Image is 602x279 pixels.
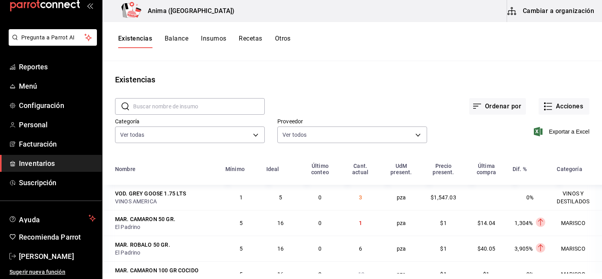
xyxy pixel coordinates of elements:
span: Pregunta a Parrot AI [21,33,85,42]
label: Proveedor [277,119,427,124]
span: Configuración [19,100,96,111]
span: Ver todas [120,131,144,139]
div: MAR. CAMARON 50 GR. [115,215,175,223]
span: 5 [240,220,243,226]
span: $14.04 [478,220,495,226]
button: Otros [275,35,291,48]
button: Existencias [118,35,152,48]
div: VINOS AMERICA [115,197,216,205]
a: Pregunta a Parrot AI [6,39,97,47]
div: Precio present. [427,163,460,175]
button: Pregunta a Parrot AI [9,29,97,46]
span: [PERSON_NAME] [19,251,96,262]
td: MARISCO [552,210,602,236]
span: Reportes [19,61,96,72]
span: 0 [318,271,321,277]
button: Ordenar por [469,98,526,115]
span: 5 [240,271,243,277]
span: Sugerir nueva función [9,268,96,276]
span: $1,547.03 [431,194,456,201]
div: MAR. CAMARON 100 GR COCIDO [115,266,199,274]
span: Personal [19,119,96,130]
span: $1 [440,271,446,277]
div: Última compra [470,163,503,175]
div: UdM present. [385,163,417,175]
span: Suscripción [19,177,96,188]
span: 16 [277,271,284,277]
span: Facturación [19,139,96,149]
button: Acciones [539,98,589,115]
span: 3 [359,194,362,201]
span: -10 [356,271,364,277]
span: 5 [279,194,282,201]
span: Recomienda Parrot [19,232,96,242]
button: Recetas [239,35,262,48]
div: Ideal [266,166,279,172]
div: Último conteo [305,163,335,175]
span: $1 [483,271,489,277]
span: Ayuda [19,214,85,223]
span: 1 [359,220,362,226]
h3: Anima ([GEOGRAPHIC_DATA]) [141,6,234,16]
div: Existencias [115,74,155,86]
span: 16 [277,220,284,226]
span: 0 [318,246,321,252]
td: MARISCO [552,236,602,261]
span: $40.05 [478,246,495,252]
span: 3,905% [515,246,533,252]
div: navigation tabs [118,35,291,48]
div: Mínimo [225,166,245,172]
div: Categoría [557,166,582,172]
td: pza [381,236,422,261]
span: 0 [318,194,321,201]
td: pza [381,210,422,236]
div: El Padrino [115,249,216,257]
span: $1 [440,220,446,226]
span: 16 [277,246,284,252]
span: Ver todos [282,131,307,139]
span: Menú [19,81,96,91]
span: 1 [240,194,243,201]
div: Nombre [115,166,136,172]
div: MAR. ROBALO 50 GR. [115,241,170,249]
button: Exportar a Excel [535,127,589,136]
button: Insumos [201,35,226,48]
label: Categoría [115,119,265,124]
span: 5 [240,246,243,252]
span: Inventarios [19,158,96,169]
div: Cant. actual [345,163,376,175]
span: 1,304% [515,220,533,226]
span: 0% [526,271,533,277]
span: 6 [359,246,362,252]
td: VINOS Y DESTILADOS [552,185,602,210]
button: Balance [165,35,188,48]
td: pza [381,185,422,210]
button: open_drawer_menu [87,2,93,9]
span: 0 [318,220,321,226]
input: Buscar nombre de insumo [133,99,265,114]
div: El Padrino [115,223,216,231]
span: $1 [440,246,446,252]
div: VOD. GREY GOOSE 1.75 LTS [115,190,186,197]
div: Dif. % [513,166,527,172]
span: 0% [526,194,533,201]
